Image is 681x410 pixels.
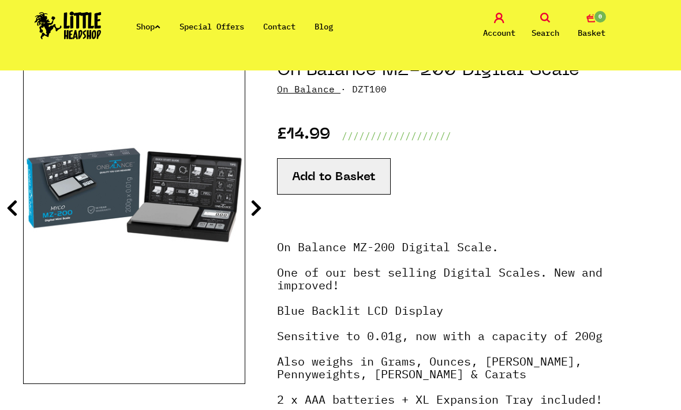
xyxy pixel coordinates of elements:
a: Shop [136,21,160,32]
h1: On Balance MZ-200 Digital Scale [277,60,658,82]
img: Little Head Shop Logo [35,12,102,39]
span: Search [532,26,559,40]
a: 0 Basket [571,13,612,40]
p: /////////////////// [342,129,451,143]
span: Account [483,26,515,40]
a: Contact [263,21,295,32]
p: £14.99 [277,129,330,143]
p: · DZT100 [277,82,658,96]
a: On Balance [277,83,335,95]
a: Blog [315,21,333,32]
img: On Balance MZ-200 Digital Scale image 2 [24,61,245,337]
button: Add to Basket [277,158,391,195]
span: Basket [578,26,605,40]
span: 0 [593,10,607,24]
a: Special Offers [179,21,244,32]
a: Search [525,13,566,40]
